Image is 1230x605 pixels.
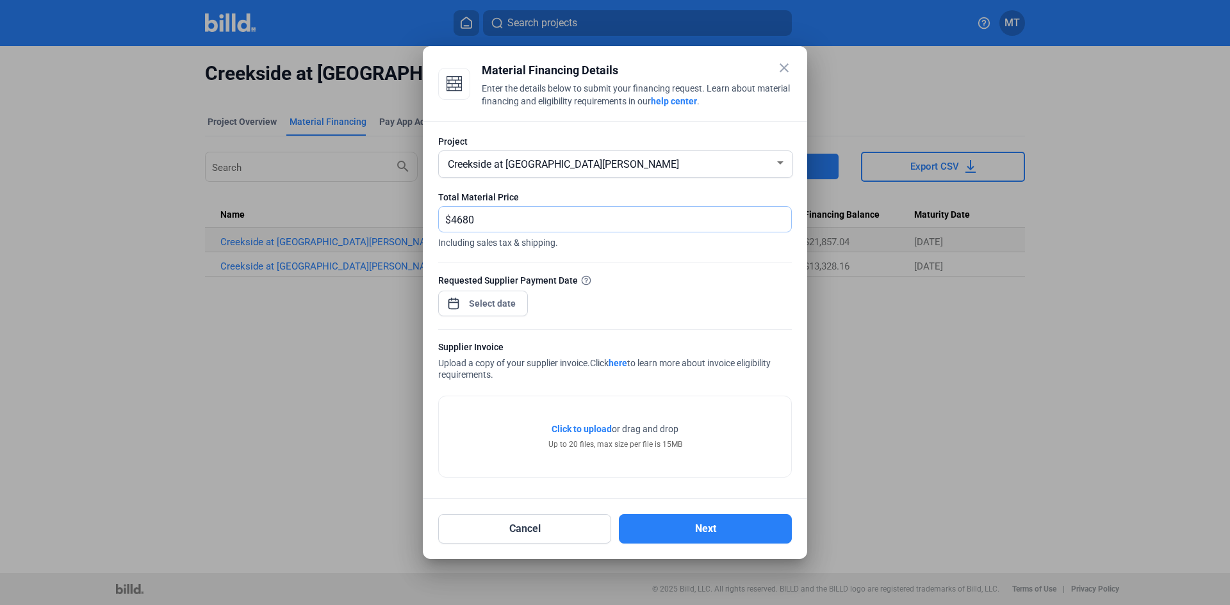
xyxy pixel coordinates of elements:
span: Click to learn more about invoice eligibility requirements. [438,358,771,380]
input: 0.00 [451,207,791,232]
input: Select date [465,296,520,311]
button: Cancel [438,514,611,544]
span: . [697,96,700,106]
a: here [609,358,627,368]
span: or drag and drop [612,423,678,435]
span: Creekside at [GEOGRAPHIC_DATA][PERSON_NAME] [448,158,679,170]
button: Open calendar [447,291,460,303]
div: Total Material Price [438,191,792,204]
a: help center [651,96,697,106]
div: Enter the details below to submit your financing request. Learn about material financing and elig... [482,82,792,110]
div: Up to 20 files, max size per file is 15MB [548,439,682,450]
button: Next [619,514,792,544]
span: Including sales tax & shipping. [438,232,792,249]
div: Requested Supplier Payment Date [438,273,792,287]
div: Supplier Invoice [438,341,792,357]
div: Material Financing Details [482,61,792,79]
mat-icon: close [776,60,792,76]
div: Upload a copy of your supplier invoice. [438,341,792,383]
div: Project [438,135,792,148]
span: $ [439,207,451,228]
span: Click to upload [552,424,612,434]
